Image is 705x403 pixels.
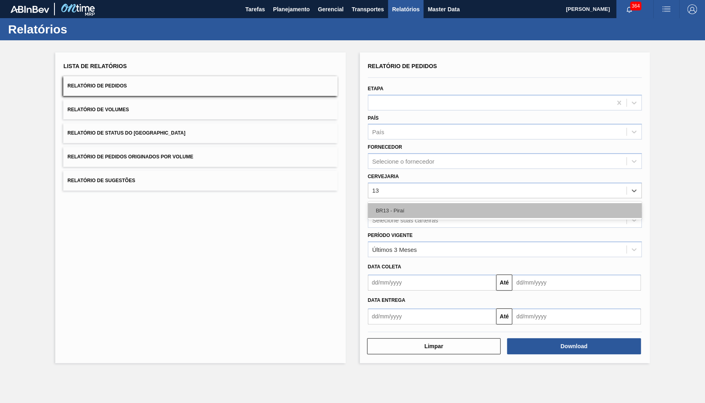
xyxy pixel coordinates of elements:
[507,338,641,354] button: Download
[8,25,151,34] h1: Relatórios
[63,123,337,143] button: Relatório de Status do [GEOGRAPHIC_DATA]
[368,233,413,238] label: Período Vigente
[496,274,512,291] button: Até
[67,130,185,136] span: Relatório de Status do [GEOGRAPHIC_DATA]
[367,338,501,354] button: Limpar
[352,4,384,14] span: Transportes
[368,144,402,150] label: Fornecedor
[630,2,641,10] span: 364
[63,76,337,96] button: Relatório de Pedidos
[67,107,129,112] span: Relatório de Volumes
[368,115,379,121] label: País
[512,308,641,324] input: dd/mm/yyyy
[368,203,642,218] div: BR13 - Piraí
[67,83,127,89] span: Relatório de Pedidos
[372,246,417,253] div: Últimos 3 Meses
[63,100,337,120] button: Relatório de Volumes
[372,129,384,135] div: País
[512,274,641,291] input: dd/mm/yyyy
[368,308,496,324] input: dd/mm/yyyy
[318,4,344,14] span: Gerencial
[372,158,434,165] div: Selecione o fornecedor
[428,4,459,14] span: Master Data
[687,4,697,14] img: Logout
[368,174,399,179] label: Cervejaria
[368,274,496,291] input: dd/mm/yyyy
[10,6,49,13] img: TNhmsLtSVTkK8tSr43FrP2fwEKptu5GPRR3wAAAABJRU5ErkJggg==
[616,4,642,15] button: Notificações
[63,171,337,191] button: Relatório de Sugestões
[245,4,265,14] span: Tarefas
[372,216,438,223] div: Selecione suas carteiras
[496,308,512,324] button: Até
[368,86,384,91] label: Etapa
[392,4,419,14] span: Relatórios
[63,63,127,69] span: Lista de Relatórios
[368,264,401,270] span: Data coleta
[67,178,135,183] span: Relatório de Sugestões
[273,4,310,14] span: Planejamento
[368,63,437,69] span: Relatório de Pedidos
[67,154,193,160] span: Relatório de Pedidos Originados por Volume
[63,147,337,167] button: Relatório de Pedidos Originados por Volume
[368,297,405,303] span: Data entrega
[661,4,671,14] img: userActions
